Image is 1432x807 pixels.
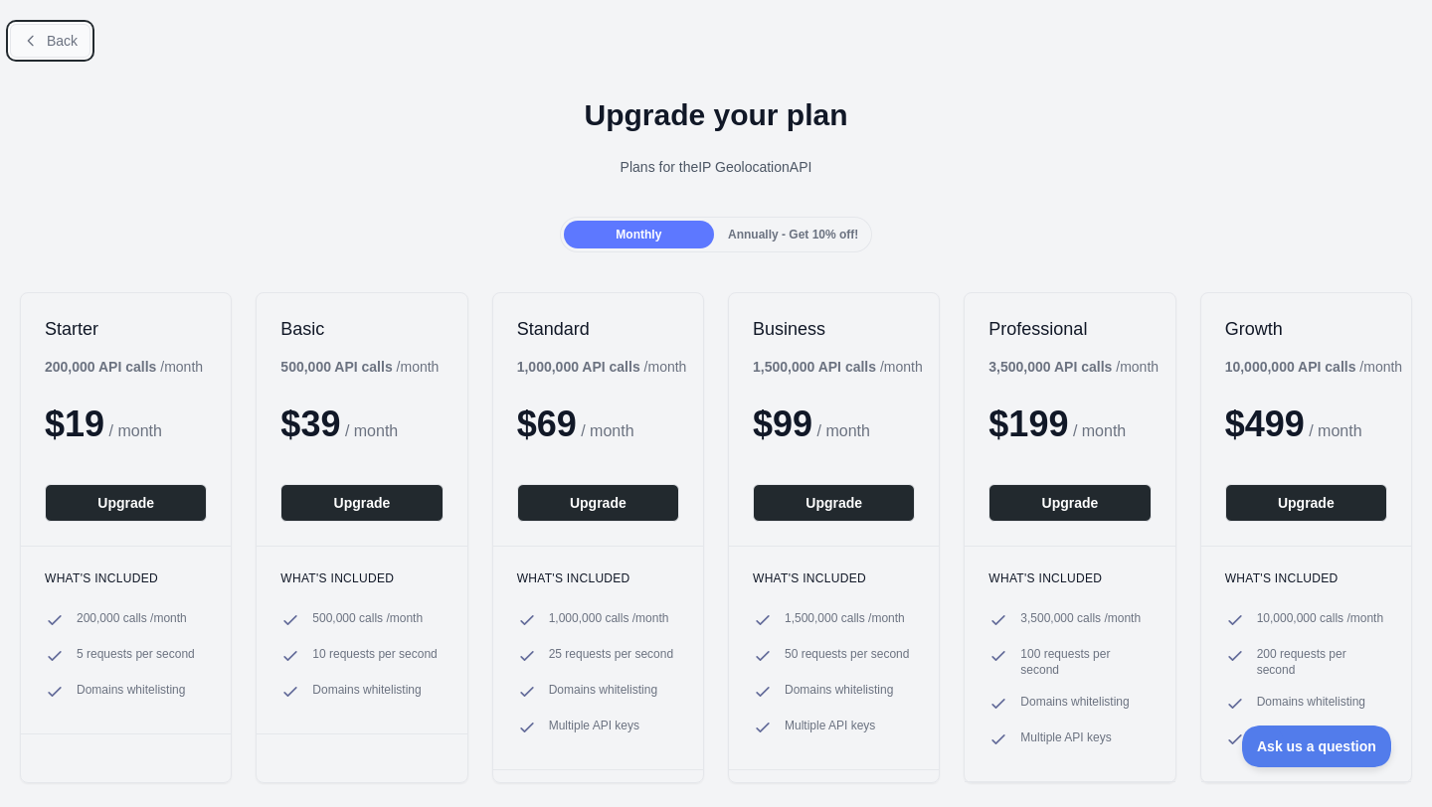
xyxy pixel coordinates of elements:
[517,317,679,341] h2: Standard
[753,359,876,375] b: 1,500,000 API calls
[988,357,1159,377] div: / month
[753,357,923,377] div: / month
[988,403,1068,444] span: $ 199
[517,359,640,375] b: 1,000,000 API calls
[988,359,1112,375] b: 3,500,000 API calls
[1225,403,1305,444] span: $ 499
[753,317,915,341] h2: Business
[1225,357,1403,377] div: / month
[753,403,812,444] span: $ 99
[1242,726,1392,767] iframe: Toggle Customer Support
[517,357,687,377] div: / month
[1225,359,1356,375] b: 10,000,000 API calls
[517,403,577,444] span: $ 69
[988,317,1151,341] h2: Professional
[1225,317,1387,341] h2: Growth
